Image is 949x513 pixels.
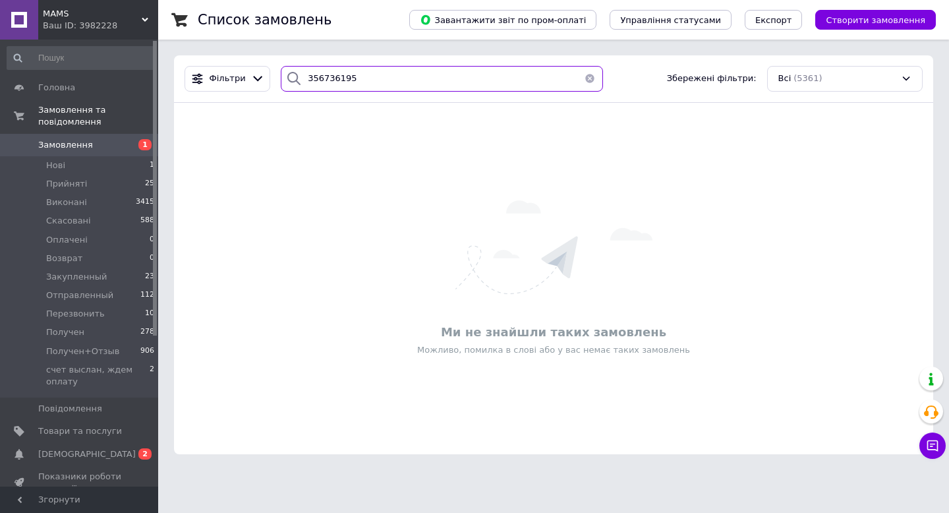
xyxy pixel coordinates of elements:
[150,364,154,388] span: 2
[46,196,87,208] span: Виконані
[145,308,154,320] span: 10
[43,8,142,20] span: MAMS
[409,10,596,30] button: Завантажити звіт по пром-оплаті
[802,15,936,24] a: Створити замовлення
[420,14,586,26] span: Завантажити звіт по пром-оплаті
[38,82,75,94] span: Головна
[778,73,791,85] span: Всі
[43,20,158,32] div: Ваш ID: 3982228
[145,178,154,190] span: 25
[38,139,93,151] span: Замовлення
[136,196,154,208] span: 3415
[46,364,150,388] span: счет выслан, ждем оплату
[138,448,152,460] span: 2
[755,15,792,25] span: Експорт
[455,200,652,294] img: Нічого не знайдено
[610,10,732,30] button: Управління статусами
[46,253,82,264] span: Возврат
[46,326,84,338] span: Получен
[793,73,822,83] span: (5361)
[38,425,122,437] span: Товари та послуги
[181,324,927,340] div: Ми не знайшли таких замовлень
[38,104,158,128] span: Замовлення та повідомлення
[140,326,154,338] span: 278
[210,73,246,85] span: Фільтри
[620,15,721,25] span: Управління статусами
[667,73,757,85] span: Збережені фільтри:
[150,253,154,264] span: 0
[140,346,154,357] span: 906
[138,139,152,150] span: 1
[140,215,154,227] span: 588
[46,178,87,190] span: Прийняті
[38,403,102,415] span: Повідомлення
[38,448,136,460] span: [DEMOGRAPHIC_DATA]
[46,271,107,283] span: Закупленный
[140,289,154,301] span: 112
[7,46,156,70] input: Пошук
[38,471,122,495] span: Показники роботи компанії
[577,66,603,92] button: Очистить
[46,289,113,301] span: Отправленный
[145,271,154,283] span: 23
[919,433,946,459] button: Чат з покупцем
[46,346,119,357] span: Получен+Отзыв
[745,10,803,30] button: Експорт
[46,308,105,320] span: Перезвонить
[46,160,65,171] span: Нові
[150,234,154,246] span: 0
[815,10,936,30] button: Створити замовлення
[826,15,925,25] span: Створити замовлення
[198,12,331,28] h1: Список замовлень
[181,344,927,356] div: Можливо, помилка в слові або у вас немає таких замовлень
[46,215,91,227] span: Скасовані
[281,66,603,92] input: Пошук за номером замовлення, ПІБ покупця, номером телефону, Email, номером накладної
[46,234,88,246] span: Оплачені
[150,160,154,171] span: 1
